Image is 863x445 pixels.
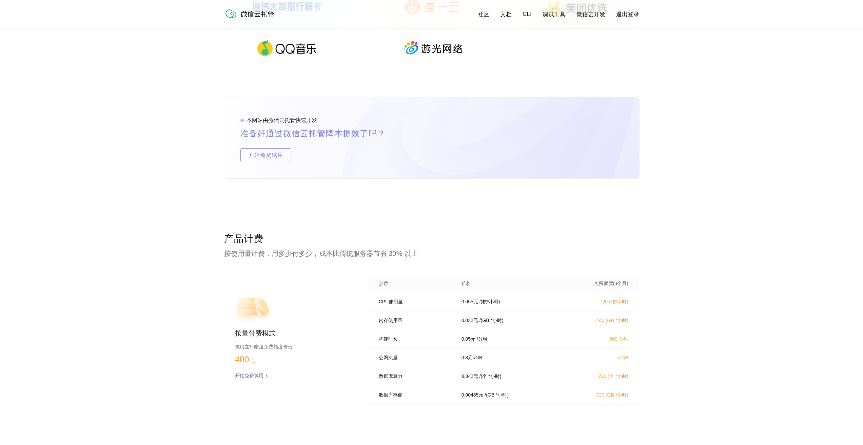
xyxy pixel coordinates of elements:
[569,355,628,360] p: 5 GB
[224,249,639,258] p: 按使用量计费，用多少付多少，成本比传统服务器节省 30% 以上
[379,373,452,380] p: 数据库算力
[224,232,639,246] p: 产品计费
[224,16,278,21] a: 微信云托管
[523,11,531,18] a: CLI
[379,355,452,361] p: 公网流量
[569,392,628,398] p: 720 (GB *小时)
[462,336,475,342] p: 0.05 元
[569,318,628,324] p: 1440 (GB *小时)
[462,373,478,380] p: 0.342 元
[616,11,639,18] a: 退出登录
[235,373,263,380] p: 开始免费试用
[500,11,512,18] a: 文档
[479,318,504,324] p: / (GB *小时)
[247,117,317,124] p: 本网站由微信云托管快速开发
[224,7,278,20] img: 微信云托管
[462,355,473,361] p: 0.8 元
[474,355,482,361] p: / GB
[543,11,566,18] a: 调试工具
[462,318,478,324] p: 0.032 元
[478,11,489,18] a: 社区
[477,336,488,342] p: / 分钟
[569,281,628,287] p: 免费额度(3个月)
[379,281,452,287] p: 参数
[379,299,452,305] p: CPU使用量
[569,336,628,342] p: 600 分钟
[479,299,500,305] p: / (核*小时)
[576,11,605,18] a: 微信云开发
[479,373,502,380] p: / (个 *小时)
[462,281,471,287] p: 价格
[462,299,478,305] p: 0.055 元
[569,299,628,305] p: 720 (核*小时)
[235,354,269,365] p: 400
[569,373,628,380] p: 720 (个 *小时)
[462,392,484,398] p: 0.00485 元
[240,127,402,140] p: 准备好通过微信云托管降本提效了吗？
[379,318,452,324] p: 内存使用量
[379,336,452,342] p: 构建时长
[485,392,509,398] p: / (GB *小时)
[235,342,346,351] p: 试用立即赠送免费额度价值
[235,329,346,338] p: 按量付费模式
[250,358,255,363] span: 元
[241,148,291,162] span: 开始免费试用
[379,392,452,398] p: 数据库存储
